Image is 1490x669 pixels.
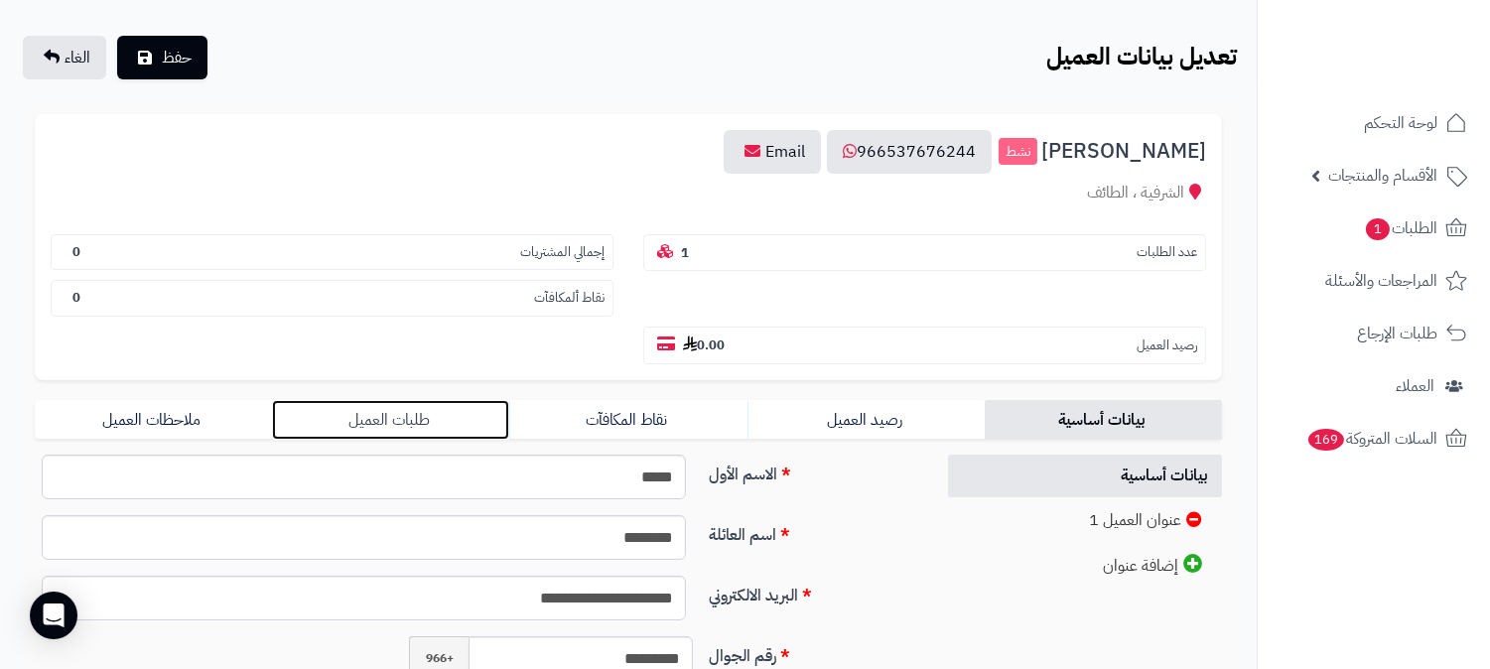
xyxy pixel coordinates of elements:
[701,576,925,607] label: البريد الالكتروني
[724,130,821,174] a: Email
[1364,214,1437,242] span: الطلبات
[72,242,80,261] b: 0
[1270,362,1478,410] a: العملاء
[1270,415,1478,463] a: السلات المتروكة169
[701,455,925,486] label: الاسم الأول
[1270,99,1478,147] a: لوحة التحكم
[1355,15,1471,57] img: logo-2.png
[1137,336,1197,355] small: رصيد العميل
[1366,218,1390,240] span: 1
[1041,140,1206,163] span: [PERSON_NAME]
[1270,310,1478,357] a: طلبات الإرجاع
[23,36,106,79] a: الغاء
[272,400,509,440] a: طلبات العميل
[701,636,925,668] label: رقم الجوال
[948,499,1223,542] a: عنوان العميل 1
[1396,372,1434,400] span: العملاء
[1328,162,1437,190] span: الأقسام والمنتجات
[117,36,207,79] button: حفظ
[534,289,605,308] small: نقاط ألمكافآت
[1306,425,1437,453] span: السلات المتروكة
[827,130,992,174] a: 966537676244
[747,400,985,440] a: رصيد العميل
[1270,257,1478,305] a: المراجعات والأسئلة
[1046,39,1237,74] b: تعديل بيانات العميل
[51,182,1206,204] div: الشرفية ، الطائف
[1357,320,1437,347] span: طلبات الإرجاع
[72,288,80,307] b: 0
[948,544,1223,588] a: إضافة عنوان
[65,46,90,69] span: الغاء
[683,335,725,354] b: 0.00
[520,243,605,262] small: إجمالي المشتريات
[30,592,77,639] div: Open Intercom Messenger
[35,400,272,440] a: ملاحظات العميل
[948,455,1223,497] a: بيانات أساسية
[509,400,746,440] a: نقاط المكافآت
[1137,243,1197,262] small: عدد الطلبات
[1270,204,1478,252] a: الطلبات1
[985,400,1222,440] a: بيانات أساسية
[1308,429,1344,451] span: 169
[701,515,925,547] label: اسم العائلة
[999,138,1037,166] small: نشط
[1325,267,1437,295] span: المراجعات والأسئلة
[162,46,192,69] span: حفظ
[681,243,689,262] b: 1
[1364,109,1437,137] span: لوحة التحكم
